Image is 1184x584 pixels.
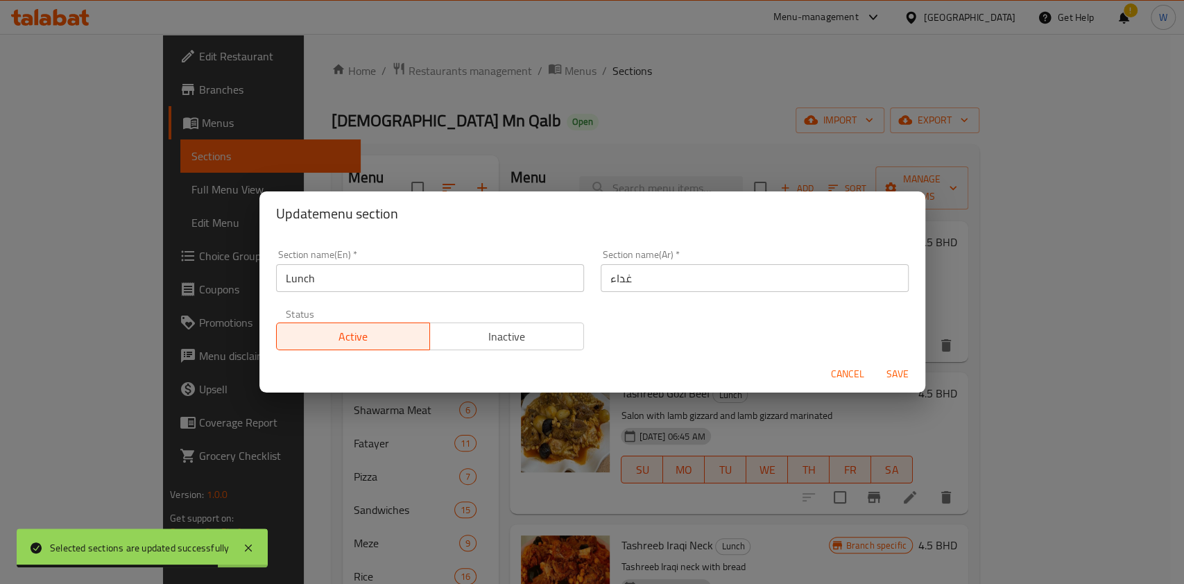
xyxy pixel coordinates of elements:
button: Inactive [429,323,584,350]
button: Cancel [825,361,870,387]
input: Please enter section name(ar) [601,264,909,292]
div: Selected sections are updated successfully [50,540,229,556]
h2: Update menu section [276,203,909,225]
button: Save [875,361,920,387]
button: Active [276,323,431,350]
input: Please enter section name(en) [276,264,584,292]
span: Active [282,327,425,347]
span: Save [881,366,914,383]
span: Cancel [831,366,864,383]
span: Inactive [436,327,578,347]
